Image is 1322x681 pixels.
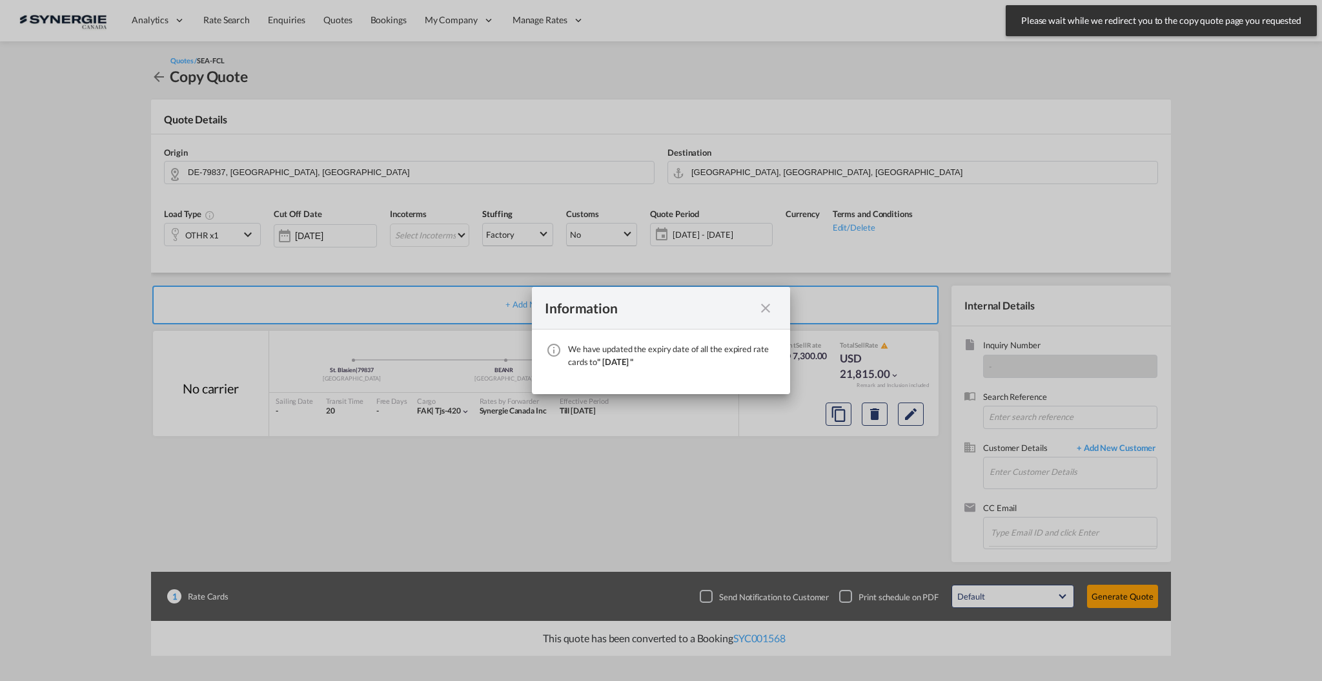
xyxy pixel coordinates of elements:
div: We have updated the expiry date of all the expired rate cards to [568,342,777,368]
span: " [DATE] " [597,357,633,367]
md-dialog: We have ... [532,287,790,394]
md-icon: icon-close fg-AAA8AD cursor [758,300,773,316]
div: Information [545,300,754,316]
span: Please wait while we redirect you to the copy quote page you requested [1017,14,1305,27]
md-icon: icon-information-outline [546,342,562,358]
